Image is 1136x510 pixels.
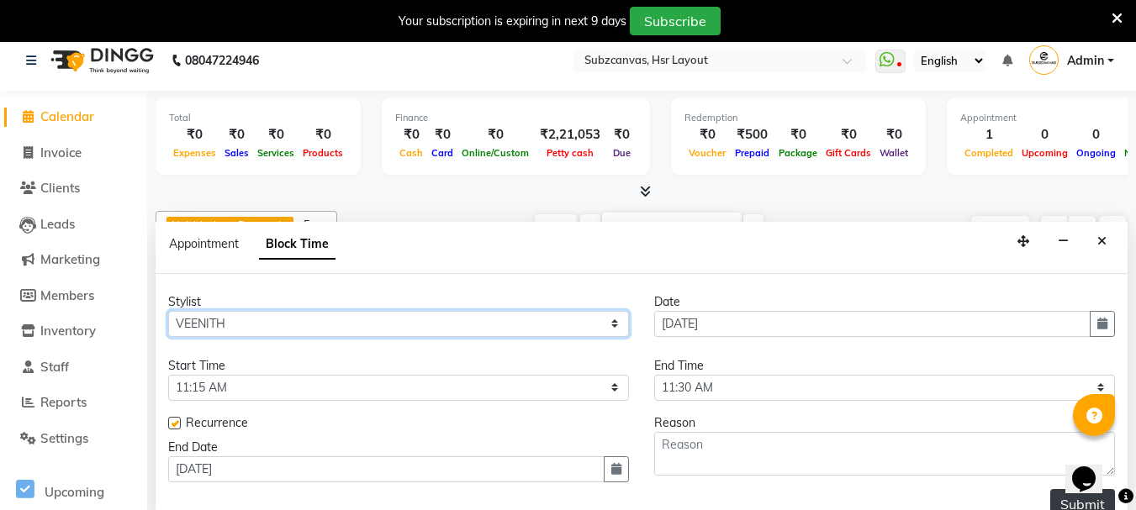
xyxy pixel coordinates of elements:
span: Card [427,147,457,159]
button: ADD NEW [971,216,1029,239]
span: Settings [40,430,88,446]
span: Members [40,287,94,303]
a: Calendar [4,108,143,127]
div: Date [654,293,1115,311]
span: Clients [40,180,80,196]
div: End Time [654,357,1115,375]
div: ₹0 [875,125,912,145]
div: Your subscription is expiring in next 9 days [399,13,626,30]
span: Package [774,147,822,159]
a: Inventory [4,322,143,341]
div: ₹0 [774,125,822,145]
div: Stylist [168,293,629,311]
span: Calendar [40,108,94,124]
span: Petty cash [542,147,598,159]
a: Leads [4,215,143,234]
div: End Date [168,439,629,456]
span: Wallet [875,147,912,159]
a: Members [4,287,143,306]
span: Sales [220,147,253,159]
div: Redemption [684,111,912,125]
span: Completed [960,147,1017,159]
button: Subscribe [630,7,721,35]
span: Due [609,147,635,159]
span: Online/Custom [457,147,533,159]
span: Services [253,147,299,159]
b: 08047224946 [185,37,259,84]
div: 0 [1017,125,1072,145]
a: Marketing [4,250,143,270]
div: 1 [960,125,1017,145]
input: yyyy-mm-dd [654,311,1091,337]
span: Neichinthem Doungel [172,218,281,232]
span: Staff [40,359,69,375]
span: Block Time [259,229,336,260]
span: Upcoming [1017,147,1072,159]
span: Gift Cards [822,147,875,159]
span: Expenses [169,147,220,159]
span: Marketing [40,251,100,267]
div: ₹0 [457,125,533,145]
div: ₹500 [730,125,774,145]
div: ₹0 [169,125,220,145]
span: Leads [40,216,75,232]
span: Recurrence [186,414,248,435]
input: 2025-09-04 [651,215,735,240]
span: Products [299,147,347,159]
a: Staff [4,358,143,377]
div: Total [169,111,347,125]
div: ₹0 [684,125,730,145]
a: Clients [4,179,143,198]
button: Close [1090,229,1114,255]
div: 0 [1072,125,1120,145]
img: Admin [1029,45,1059,75]
a: Settings [4,429,143,449]
a: x [281,218,288,232]
div: ₹0 [299,125,347,145]
div: Reason [654,414,1115,432]
div: ₹0 [822,125,875,145]
img: logo [43,37,158,84]
span: Voucher [684,147,730,159]
span: Cash [395,147,427,159]
div: Finance [395,111,637,125]
span: Admin [1067,52,1104,70]
a: Invoice [4,144,143,163]
div: Start Time [168,357,629,375]
input: yyyy-mm-dd [168,456,605,482]
span: Prepaid [731,147,774,159]
span: Today [535,214,577,240]
div: ₹0 [395,125,427,145]
span: Invoice [40,145,82,160]
span: Ongoing [1072,147,1120,159]
span: Reports [40,394,87,410]
span: Inventory [40,323,96,339]
div: ₹0 [220,125,253,145]
span: +5 [297,218,323,231]
span: Appointment [169,236,239,251]
div: ₹0 [607,125,637,145]
div: ₹0 [427,125,457,145]
div: ₹0 [253,125,299,145]
iframe: chat widget [1065,443,1119,493]
div: ₹2,21,053 [533,125,607,145]
a: Reports [4,393,143,413]
span: Upcoming [45,484,104,500]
